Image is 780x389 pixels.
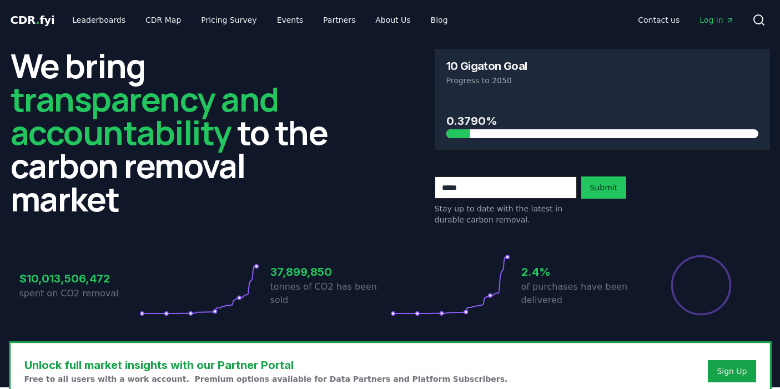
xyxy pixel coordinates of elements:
h3: 2.4% [521,264,641,280]
a: About Us [366,10,419,30]
p: Stay up to date with the latest in durable carbon removal. [435,203,577,225]
h2: We bring to the carbon removal market [11,49,346,215]
a: Blog [422,10,457,30]
h3: 0.3790% [446,113,758,129]
p: Progress to 2050 [446,75,758,86]
p: of purchases have been delivered [521,280,641,307]
h3: Unlock full market insights with our Partner Portal [24,357,508,373]
a: Sign Up [717,366,747,377]
a: CDR.fyi [11,12,55,28]
p: spent on CO2 removal [19,287,139,300]
button: Submit [581,176,627,199]
p: tonnes of CO2 has been sold [270,280,390,307]
button: Sign Up [708,360,756,382]
h3: $10,013,506,472 [19,270,139,287]
p: Free to all users with a work account. Premium options available for Data Partners and Platform S... [24,373,508,385]
span: . [36,13,39,27]
span: Log in [700,14,734,26]
nav: Main [629,10,743,30]
a: Leaderboards [63,10,134,30]
h3: 37,899,850 [270,264,390,280]
a: Log in [691,10,743,30]
a: Partners [314,10,364,30]
div: Percentage of sales delivered [670,254,732,316]
nav: Main [63,10,456,30]
span: CDR fyi [11,13,55,27]
a: CDR Map [137,10,190,30]
a: Events [268,10,312,30]
span: transparency and accountability [11,76,279,155]
h3: 10 Gigaton Goal [446,60,527,72]
a: Pricing Survey [192,10,265,30]
a: Contact us [629,10,688,30]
